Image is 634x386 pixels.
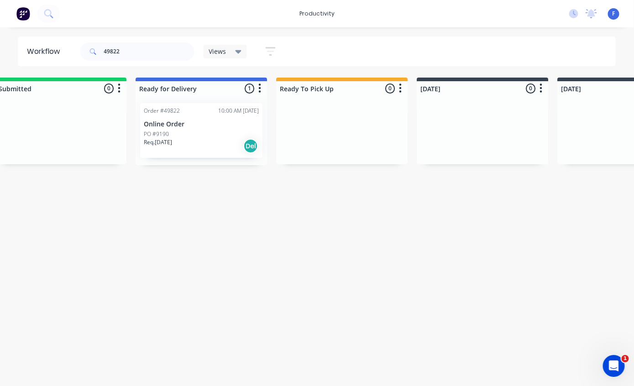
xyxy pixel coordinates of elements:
[613,10,615,18] span: F
[144,130,169,138] p: PO #9190
[27,46,65,57] div: Workflow
[16,7,30,21] img: Factory
[144,120,259,128] p: Online Order
[209,47,226,56] span: Views
[244,139,258,153] div: Del
[104,42,194,61] input: Search for orders...
[144,138,173,146] p: Req. [DATE]
[144,107,180,115] div: Order #49822
[141,103,263,158] div: Order #4982210:00 AM [DATE]Online OrderPO #9190Req.[DATE]Del
[295,7,339,21] div: productivity
[603,355,625,377] iframe: Intercom live chat
[219,107,259,115] div: 10:00 AM [DATE]
[622,355,629,362] span: 1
